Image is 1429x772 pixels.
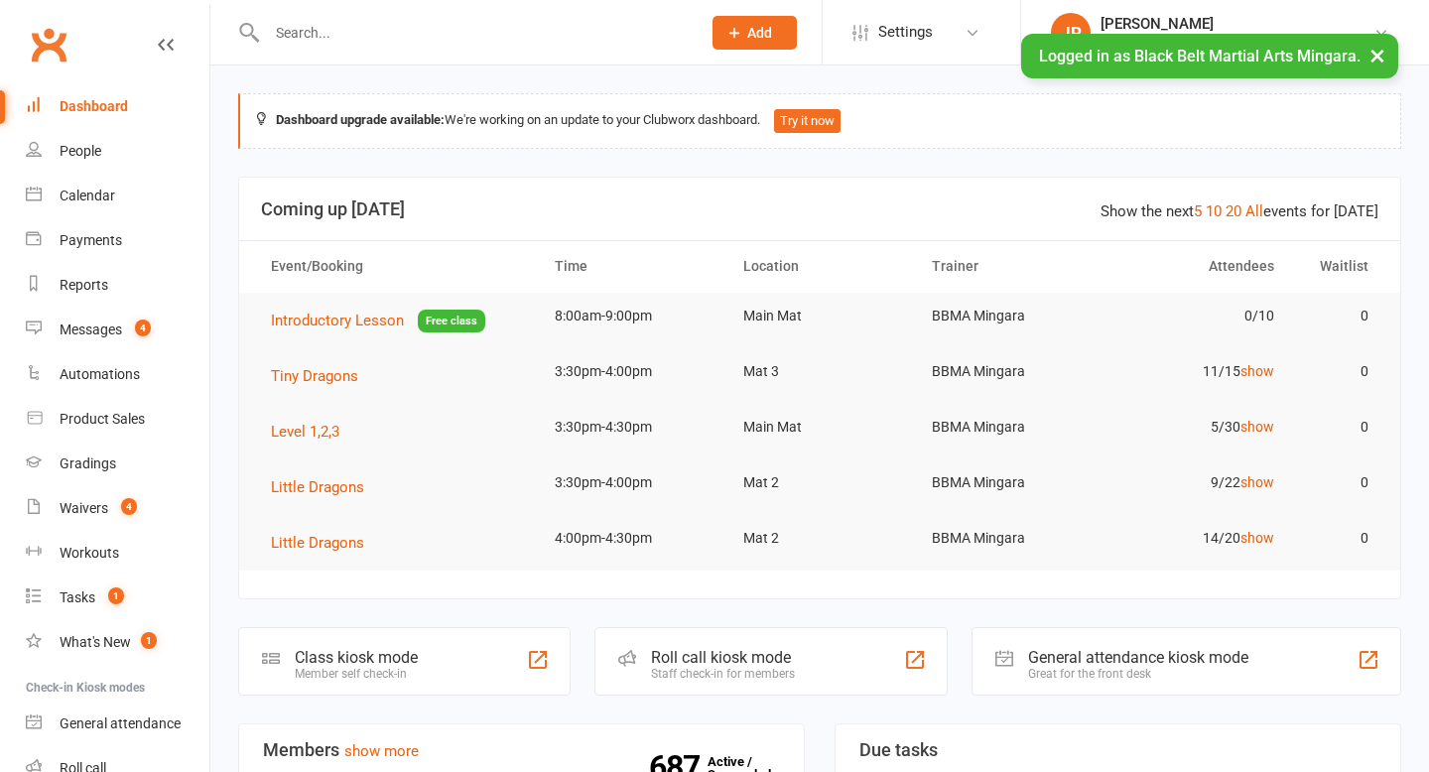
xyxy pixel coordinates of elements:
[295,648,418,667] div: Class kiosk mode
[26,352,209,397] a: Automations
[537,515,725,562] td: 4:00pm-4:30pm
[725,348,914,395] td: Mat 3
[26,442,209,486] a: Gradings
[26,308,209,352] a: Messages 4
[26,218,209,263] a: Payments
[271,531,378,555] button: Little Dragons
[261,19,687,47] input: Search...
[1028,667,1248,681] div: Great for the front desk
[537,348,725,395] td: 3:30pm-4:00pm
[725,515,914,562] td: Mat 2
[26,174,209,218] a: Calendar
[1245,202,1263,220] a: All
[276,112,445,127] strong: Dashboard upgrade available:
[1028,648,1248,667] div: General attendance kiosk mode
[271,367,358,385] span: Tiny Dragons
[725,459,914,506] td: Mat 2
[725,404,914,450] td: Main Mat
[26,129,209,174] a: People
[651,648,795,667] div: Roll call kiosk mode
[271,309,485,333] button: Introductory LessonFree class
[725,241,914,292] th: Location
[1360,34,1395,76] button: ×
[859,740,1376,760] h3: Due tasks
[1103,241,1291,292] th: Attendees
[651,667,795,681] div: Staff check-in for members
[26,84,209,129] a: Dashboard
[238,93,1401,149] div: We're working on an update to your Clubworx dashboard.
[914,348,1103,395] td: BBMA Mingara
[1292,348,1386,395] td: 0
[914,515,1103,562] td: BBMA Mingara
[418,310,485,332] span: Free class
[914,459,1103,506] td: BBMA Mingara
[26,620,209,665] a: What's New1
[26,576,209,620] a: Tasks 1
[271,478,364,496] span: Little Dragons
[60,98,128,114] div: Dashboard
[1103,293,1291,339] td: 0/10
[1039,47,1361,65] span: Logged in as Black Belt Martial Arts Mingara.
[121,498,137,515] span: 4
[1103,404,1291,450] td: 5/30
[1240,363,1274,379] a: show
[1101,33,1373,51] div: Black Belt Martial Arts [GEOGRAPHIC_DATA]
[1101,199,1378,223] div: Show the next events for [DATE]
[1226,202,1241,220] a: 20
[60,545,119,561] div: Workouts
[60,322,122,337] div: Messages
[914,241,1103,292] th: Trainer
[1103,515,1291,562] td: 14/20
[60,500,108,516] div: Waivers
[135,320,151,336] span: 4
[271,534,364,552] span: Little Dragons
[60,589,95,605] div: Tasks
[141,632,157,649] span: 1
[344,742,419,760] a: show more
[1103,459,1291,506] td: 9/22
[60,232,122,248] div: Payments
[1103,348,1291,395] td: 11/15
[914,293,1103,339] td: BBMA Mingara
[537,293,725,339] td: 8:00am-9:00pm
[271,312,404,329] span: Introductory Lesson
[60,366,140,382] div: Automations
[261,199,1378,219] h3: Coming up [DATE]
[774,109,841,133] button: Try it now
[1101,15,1373,33] div: [PERSON_NAME]
[747,25,772,41] span: Add
[1240,419,1274,435] a: show
[26,702,209,746] a: General attendance kiosk mode
[271,475,378,499] button: Little Dragons
[537,459,725,506] td: 3:30pm-4:00pm
[295,667,418,681] div: Member self check-in
[537,241,725,292] th: Time
[1292,404,1386,450] td: 0
[537,404,725,450] td: 3:30pm-4:30pm
[26,531,209,576] a: Workouts
[1240,530,1274,546] a: show
[1240,474,1274,490] a: show
[1292,241,1386,292] th: Waitlist
[24,20,73,69] a: Clubworx
[253,241,537,292] th: Event/Booking
[1206,202,1222,220] a: 10
[713,16,797,50] button: Add
[1292,459,1386,506] td: 0
[26,263,209,308] a: Reports
[1194,202,1202,220] a: 5
[60,143,101,159] div: People
[1051,13,1091,53] div: JP
[60,715,181,731] div: General attendance
[271,364,372,388] button: Tiny Dragons
[725,293,914,339] td: Main Mat
[60,188,115,203] div: Calendar
[271,420,353,444] button: Level 1,2,3
[263,740,780,760] h3: Members
[60,277,108,293] div: Reports
[1292,515,1386,562] td: 0
[26,397,209,442] a: Product Sales
[108,587,124,604] span: 1
[914,404,1103,450] td: BBMA Mingara
[26,486,209,531] a: Waivers 4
